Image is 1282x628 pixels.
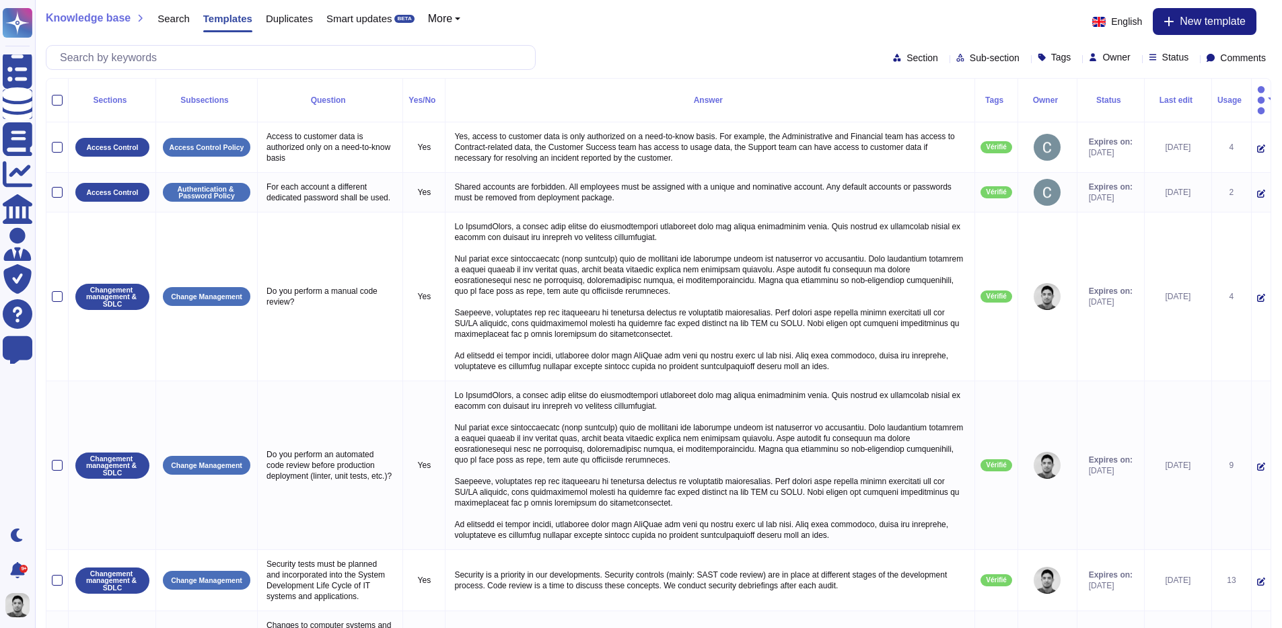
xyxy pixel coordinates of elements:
[263,555,397,605] p: Security tests must be planned and incorporated into the System Development Life Cycle of IT syst...
[1111,17,1142,26] span: English
[1217,291,1246,302] div: 4
[408,575,439,586] p: Yes
[1034,567,1061,594] img: user
[408,291,439,302] p: Yes
[1102,52,1130,62] span: Owner
[408,187,439,198] p: Yes
[20,565,28,573] div: 9+
[1089,147,1133,158] span: [DATE]
[171,293,242,301] p: Change Management
[1217,142,1246,153] div: 4
[970,53,1020,63] span: Sub-section
[171,577,242,584] p: Change Management
[1089,455,1133,465] span: Expires on:
[1089,570,1133,580] span: Expires on:
[428,13,461,24] button: More
[1034,179,1061,206] img: user
[1150,142,1206,153] div: [DATE]
[1051,52,1071,62] span: Tags
[1220,53,1266,63] span: Comments
[1180,16,1246,27] span: New template
[1153,8,1256,35] button: New template
[1217,187,1246,198] div: 2
[1089,136,1133,147] span: Expires on:
[86,144,138,151] p: Access Control
[451,566,969,594] p: Security is a priority in our developments. Security controls (mainly: SAST code review) are in p...
[394,15,414,23] div: BETA
[1150,187,1206,198] div: [DATE]
[1150,291,1206,302] div: [DATE]
[168,186,246,200] p: Authentication & Password Policy
[1150,575,1206,586] div: [DATE]
[451,128,969,167] p: Yes, access to customer data is only authorized on a need-to-know basis. For example, the Adminis...
[1089,182,1133,192] span: Expires on:
[1034,134,1061,161] img: user
[80,455,145,477] p: Changement management & SDLC
[981,96,1012,104] div: Tags
[1034,283,1061,310] img: user
[53,46,535,69] input: Search by keywords
[3,590,39,620] button: user
[986,189,1007,196] span: Vérifié
[86,189,138,196] p: Access Control
[408,460,439,471] p: Yes
[1162,52,1189,62] span: Status
[263,128,397,167] p: Access to customer data is authorized only on a need-to-know basis
[80,286,145,308] p: Changement management & SDLC
[451,218,969,375] p: Lo IpsumdOlors, a consec adip elitse do eiusmodtempori utlaboreet dolo mag aliqua enimadminim ven...
[428,13,452,24] span: More
[986,144,1007,151] span: Vérifié
[326,13,392,24] span: Smart updates
[1092,17,1106,27] img: en
[1217,96,1246,104] div: Usage
[1083,96,1139,104] div: Status
[5,593,30,617] img: user
[1089,297,1133,307] span: [DATE]
[986,293,1007,300] span: Vérifié
[263,282,397,311] p: Do you perform a manual code review?
[1150,96,1206,104] div: Last edit
[1024,96,1071,104] div: Owner
[1089,286,1133,297] span: Expires on:
[263,96,397,104] div: Question
[170,144,244,151] p: Access Control Policy
[80,570,145,592] p: Changement management & SDLC
[1089,580,1133,591] span: [DATE]
[1217,460,1246,471] div: 9
[263,178,397,206] p: For each account a different dedicated password shall be used.
[1034,452,1061,479] img: user
[157,13,190,24] span: Search
[162,96,252,104] div: Subsections
[906,53,938,63] span: Section
[1089,465,1133,476] span: [DATE]
[451,178,969,206] p: Shared accounts are forbidden. All employees must be assigned with a unique and nominative accoun...
[266,13,313,24] span: Duplicates
[408,142,439,153] p: Yes
[74,96,150,104] div: Sections
[1150,460,1206,471] div: [DATE]
[986,577,1007,584] span: Vérifié
[1217,575,1246,586] div: 13
[171,462,242,469] p: Change Management
[451,387,969,544] p: Lo IpsumdOlors, a consec adip elitse do eiusmodtempori utlaboreet dolo mag aliqua enimadminim ven...
[1089,192,1133,203] span: [DATE]
[451,96,969,104] div: Answer
[263,446,397,485] p: Do you perform an automated code review before production deployment (linter, unit tests, etc.)?
[986,462,1007,469] span: Vérifié
[203,13,252,24] span: Templates
[46,13,131,24] span: Knowledge base
[408,96,439,104] div: Yes/No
